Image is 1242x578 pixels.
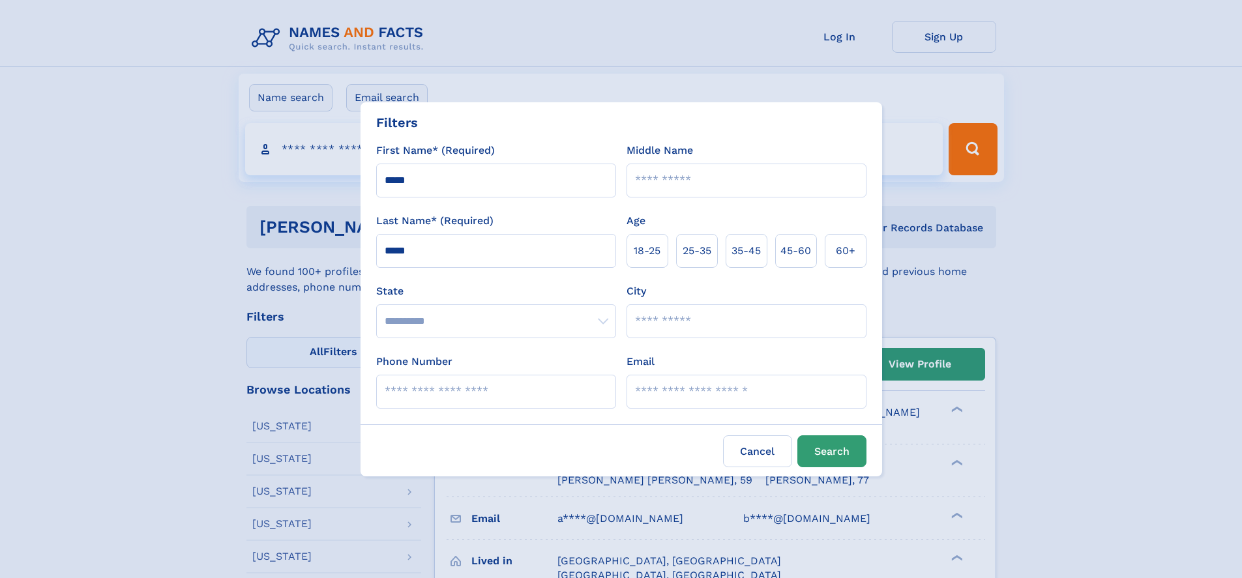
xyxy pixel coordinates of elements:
label: State [376,283,616,299]
span: 60+ [836,243,855,259]
label: Cancel [723,435,792,467]
label: Last Name* (Required) [376,213,494,229]
span: 35‑45 [732,243,761,259]
span: 18‑25 [634,243,660,259]
label: First Name* (Required) [376,143,495,158]
span: 25‑35 [683,243,711,259]
label: Email [627,354,655,369]
label: Phone Number [376,354,452,369]
label: Age [627,213,645,229]
label: City [627,283,646,299]
button: Search [797,435,866,467]
div: Filters [376,113,418,132]
span: 45‑60 [780,243,811,259]
label: Middle Name [627,143,693,158]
